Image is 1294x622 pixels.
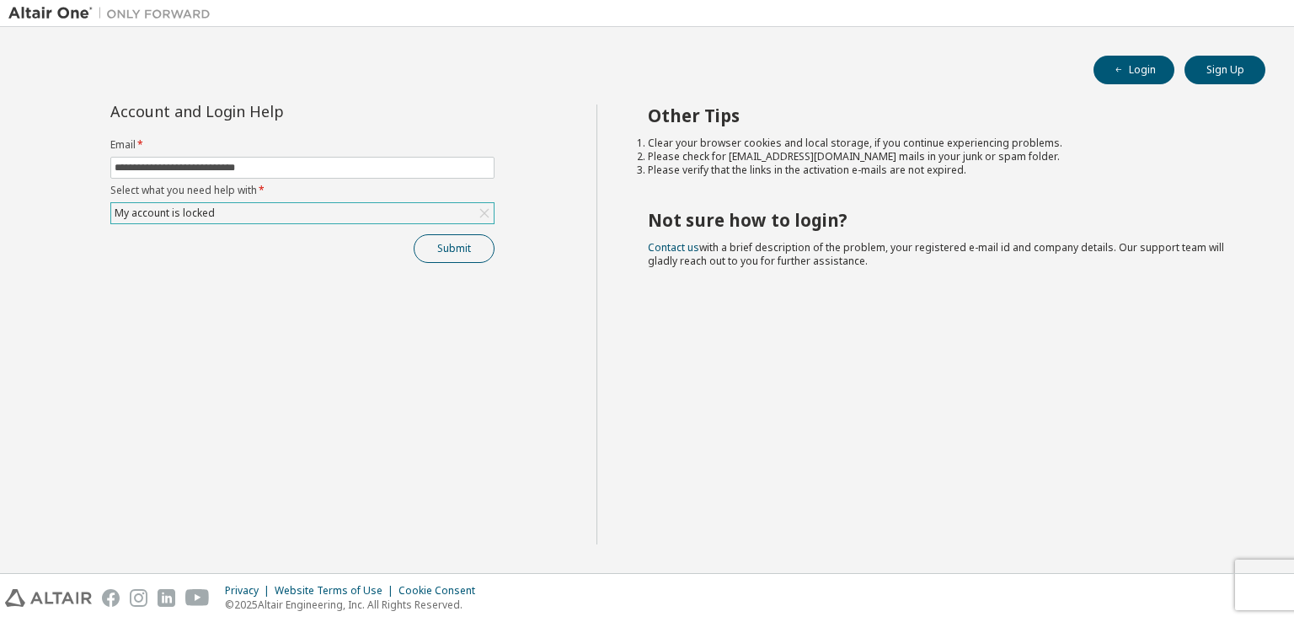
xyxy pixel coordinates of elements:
div: Account and Login Help [110,105,418,118]
img: facebook.svg [102,589,120,607]
li: Please check for [EMAIL_ADDRESS][DOMAIN_NAME] mails in your junk or spam folder. [648,150,1236,164]
img: linkedin.svg [158,589,175,607]
li: Please verify that the links in the activation e-mails are not expired. [648,164,1236,177]
label: Select what you need help with [110,184,495,197]
li: Clear your browser cookies and local storage, if you continue experiencing problems. [648,137,1236,150]
label: Email [110,138,495,152]
div: Website Terms of Use [275,584,398,598]
button: Login [1093,56,1174,84]
span: with a brief description of the problem, your registered e-mail id and company details. Our suppo... [648,240,1224,268]
p: © 2025 Altair Engineering, Inc. All Rights Reserved. [225,598,485,612]
div: My account is locked [112,204,217,223]
div: My account is locked [111,203,494,223]
img: instagram.svg [130,589,147,607]
h2: Not sure how to login? [648,209,1236,231]
h2: Other Tips [648,105,1236,126]
img: altair_logo.svg [5,589,92,607]
div: Privacy [225,584,275,598]
button: Submit [414,234,495,263]
img: Altair One [8,5,219,22]
img: youtube.svg [185,589,210,607]
div: Cookie Consent [398,584,485,598]
a: Contact us [648,240,699,255]
button: Sign Up [1184,56,1265,84]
